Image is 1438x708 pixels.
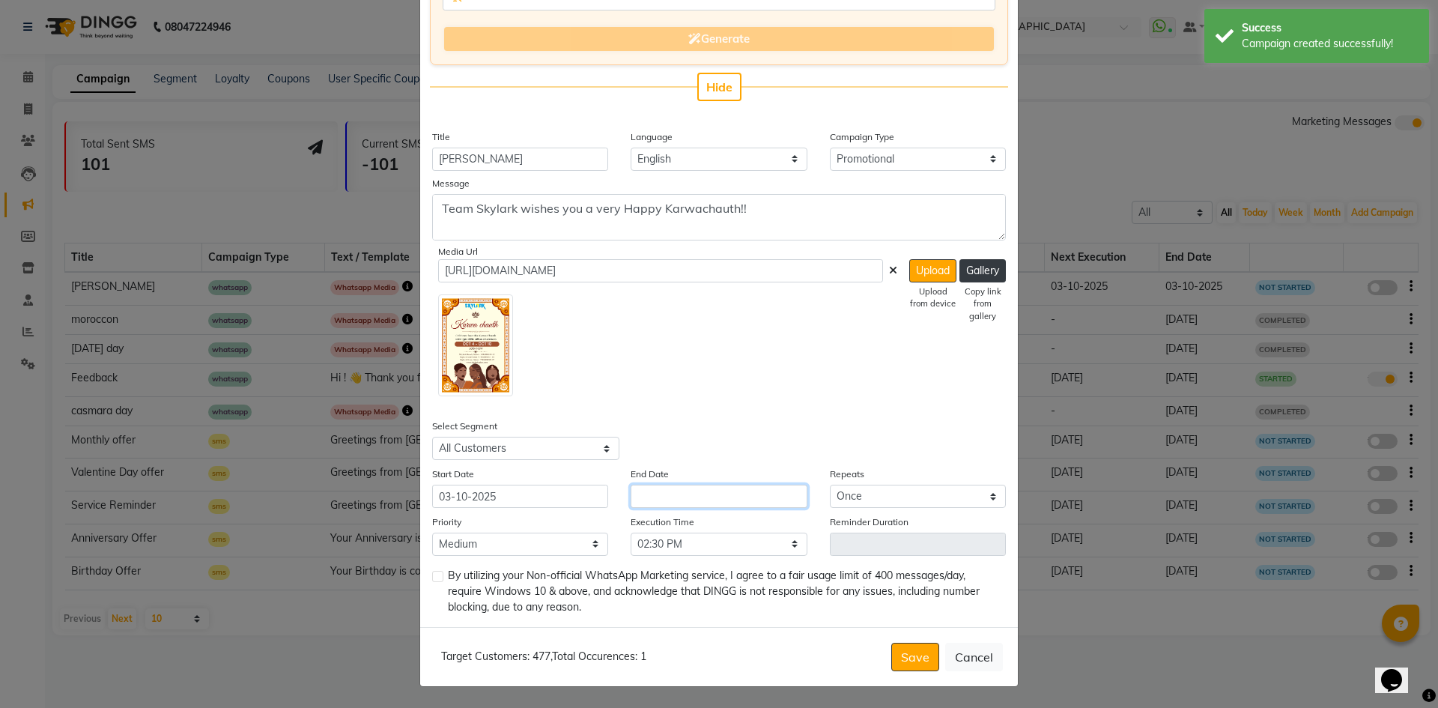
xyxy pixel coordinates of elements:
span: Target Customers: 477 [441,650,550,663]
button: Save [891,643,939,671]
label: Priority [432,515,461,529]
label: Title [432,130,450,144]
label: Repeats [830,468,864,481]
label: Language [631,130,673,144]
img: Attachment Preview [438,294,513,397]
label: Campaign Type [830,130,894,144]
button: Hide [697,73,741,101]
label: Execution Time [631,515,694,529]
div: Success [1242,20,1418,36]
div: , [435,649,646,665]
button: Cancel [945,643,1003,671]
button: Upload [909,259,956,282]
input: Enter Title [432,148,608,171]
label: Select Segment [432,420,497,433]
label: End Date [631,468,669,481]
div: Upload from device [909,285,956,311]
label: Message [432,177,470,190]
label: Reminder Duration [830,515,908,529]
iframe: chat widget [1375,648,1423,693]
span: By utilizing your Non-official WhatsApp Marketing service, I agree to a fair usage limit of 400 m... [448,568,994,615]
label: Media Url [438,245,478,258]
div: Copy link from gallery [959,285,1006,323]
input: ex. https://img.dingg.app/invoice.jpg or uploaded image name [438,259,883,282]
div: Campaign created successfully! [1242,36,1418,52]
span: Hide [706,79,732,94]
button: Gallery [959,259,1006,282]
label: Start Date [432,468,474,481]
span: Total Occurences: 1 [552,650,646,663]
